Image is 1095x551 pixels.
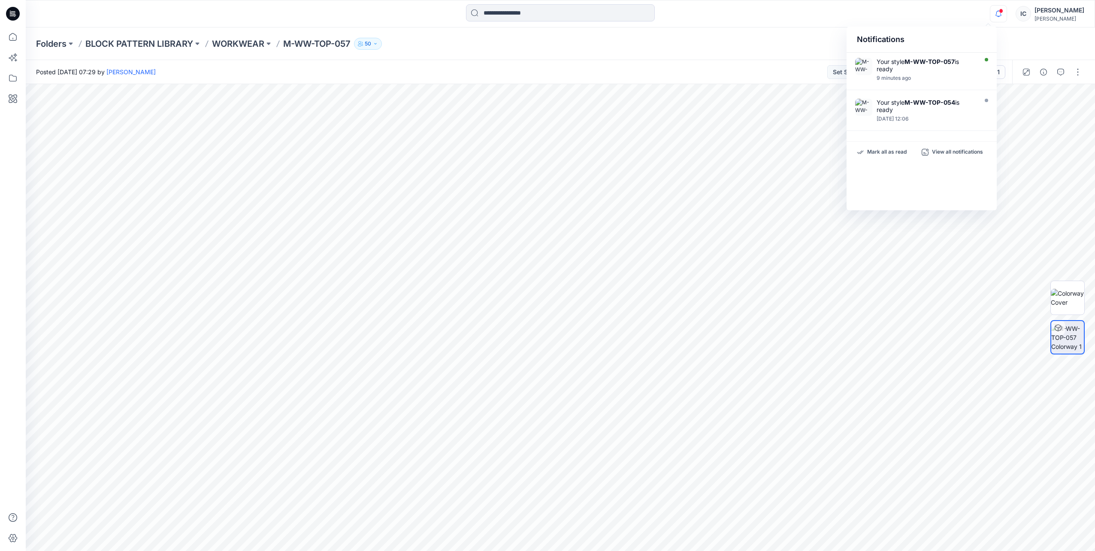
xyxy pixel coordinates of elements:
[932,148,983,156] p: View all notifications
[1051,324,1084,351] img: M-WW-TOP-057 Colorway 1
[904,58,955,65] strong: M-WW-TOP-057
[904,99,955,106] strong: M-WW-TOP-054
[365,39,371,48] p: 50
[877,75,975,81] div: Tuesday, September 30, 2025 07:30
[1035,5,1084,15] div: [PERSON_NAME]
[867,148,907,156] p: Mark all as read
[855,99,872,116] img: M-WW-TOP-054
[283,38,351,50] p: M-WW-TOP-057
[1035,15,1084,22] div: [PERSON_NAME]
[36,67,156,76] span: Posted [DATE] 07:29 by
[877,116,975,122] div: Tuesday, September 23, 2025 12:06
[1037,65,1050,79] button: Details
[877,58,975,73] div: Your style is ready
[855,58,872,75] img: M-WW-TOP-057
[847,27,997,53] div: Notifications
[1016,6,1031,21] div: IC
[106,68,156,76] a: [PERSON_NAME]
[212,38,264,50] a: WORKWEAR
[354,38,382,50] button: 50
[85,38,193,50] a: BLOCK PATTERN LIBRARY
[36,38,67,50] a: Folders
[1051,289,1084,307] img: Colorway Cover
[877,99,975,113] div: Your style is ready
